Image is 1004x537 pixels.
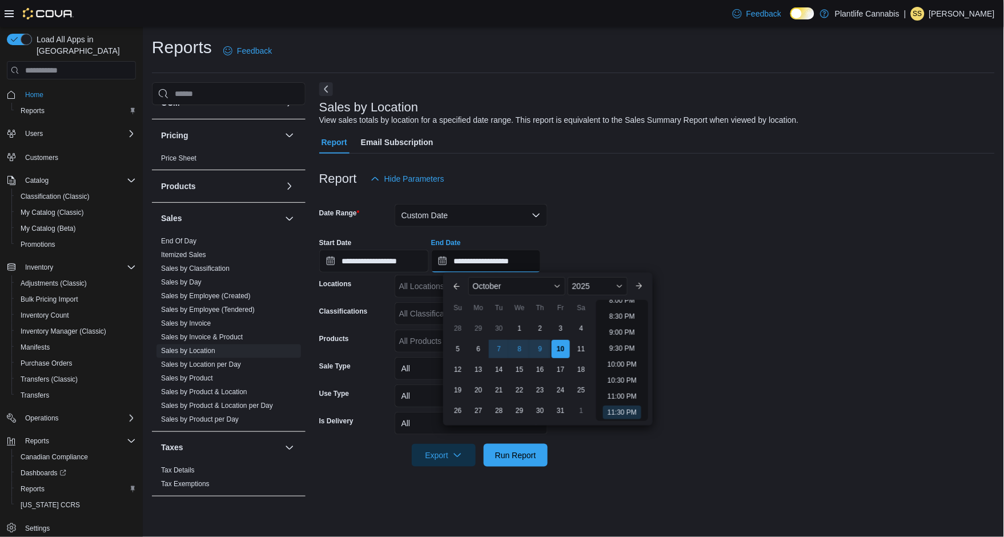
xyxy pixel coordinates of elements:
span: Classification (Classic) [16,190,136,203]
a: Adjustments (Classic) [16,276,91,290]
span: Adjustments (Classic) [21,279,87,288]
div: day-21 [490,381,508,399]
a: Sales by Employee (Created) [161,292,251,300]
div: Fr [552,299,570,317]
a: Tax Exemptions [161,480,210,488]
div: day-30 [490,319,508,338]
span: Email Subscription [361,131,433,154]
button: Users [21,127,47,141]
a: Reports [16,104,49,118]
div: Su [449,299,467,317]
span: Bulk Pricing Import [21,295,78,304]
div: day-23 [531,381,549,399]
div: day-31 [552,402,570,420]
span: Canadian Compliance [21,452,88,462]
button: Sales [283,212,296,226]
label: Date Range [319,209,360,218]
button: Users [2,126,140,142]
button: My Catalog (Classic) [11,205,140,221]
h3: Sales [161,213,182,225]
span: Dashboards [16,466,136,480]
span: Promotions [21,240,55,249]
h3: Pricing [161,130,188,141]
button: Sales [161,213,280,225]
span: Inventory Manager (Classic) [21,327,106,336]
span: SS [913,7,922,21]
span: Itemized Sales [161,251,206,260]
button: Hide Parameters [366,167,449,190]
button: Home [2,86,140,103]
a: Price Sheet [161,154,196,162]
span: Operations [21,411,136,425]
span: Inventory [21,261,136,274]
a: Sales by Invoice & Product [161,334,243,342]
span: 2025 [572,282,590,291]
span: Sales by Employee (Tendered) [161,306,255,315]
div: day-19 [449,381,467,399]
a: My Catalog (Classic) [16,206,89,219]
div: day-9 [531,340,549,358]
button: Inventory Manager (Classic) [11,323,140,339]
span: Reports [21,106,45,115]
span: Manifests [21,343,50,352]
span: Promotions [16,238,136,251]
div: Button. Open the month selector. October is currently selected. [468,277,565,295]
button: Export [412,444,476,467]
div: day-26 [449,402,467,420]
a: Sales by Product [161,375,213,383]
li: 10:30 PM [603,374,641,387]
span: Customers [21,150,136,164]
span: My Catalog (Beta) [16,222,136,235]
div: day-1 [572,402,591,420]
span: Tax Exemptions [161,480,210,489]
button: Catalog [2,173,140,189]
a: Canadian Compliance [16,450,93,464]
div: day-14 [490,360,508,379]
span: [US_STATE] CCRS [21,500,80,510]
div: Tu [490,299,508,317]
a: Transfers [16,388,54,402]
div: day-20 [469,381,488,399]
span: Sales by Product [161,374,213,383]
span: Classification (Classic) [21,192,90,201]
button: Reports [2,433,140,449]
label: Use Type [319,389,349,398]
a: Bulk Pricing Import [16,292,83,306]
button: [US_STATE] CCRS [11,497,140,513]
button: Manifests [11,339,140,355]
span: Inventory Manager (Classic) [16,324,136,338]
span: Inventory [25,263,53,272]
button: Products [283,179,296,193]
button: Run Report [484,444,548,467]
button: Previous Month [448,277,466,295]
ul: Time [596,300,648,421]
span: Washington CCRS [16,498,136,512]
span: Purchase Orders [16,356,136,370]
button: Classification (Classic) [11,189,140,205]
div: day-24 [552,381,570,399]
h3: Report [319,172,357,186]
div: day-4 [572,319,591,338]
span: October [473,282,501,291]
button: Adjustments (Classic) [11,275,140,291]
div: October, 2025 [448,318,592,421]
div: day-16 [531,360,549,379]
li: 11:30 PM [603,406,641,419]
div: day-25 [572,381,591,399]
h3: Sales by Location [319,101,419,114]
div: day-10 [552,340,570,358]
a: Customers [21,151,63,165]
p: | [904,7,906,21]
button: Inventory [2,259,140,275]
li: 9:30 PM [605,342,640,355]
div: Sarah Swensrude [911,7,925,21]
span: Catalog [21,174,136,187]
p: [PERSON_NAME] [929,7,995,21]
p: Plantlife Cannabis [835,7,899,21]
a: Sales by Product & Location [161,388,247,396]
a: Inventory Count [16,308,74,322]
button: All [395,412,548,435]
div: day-6 [469,340,488,358]
span: Home [25,90,43,99]
span: Canadian Compliance [16,450,136,464]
